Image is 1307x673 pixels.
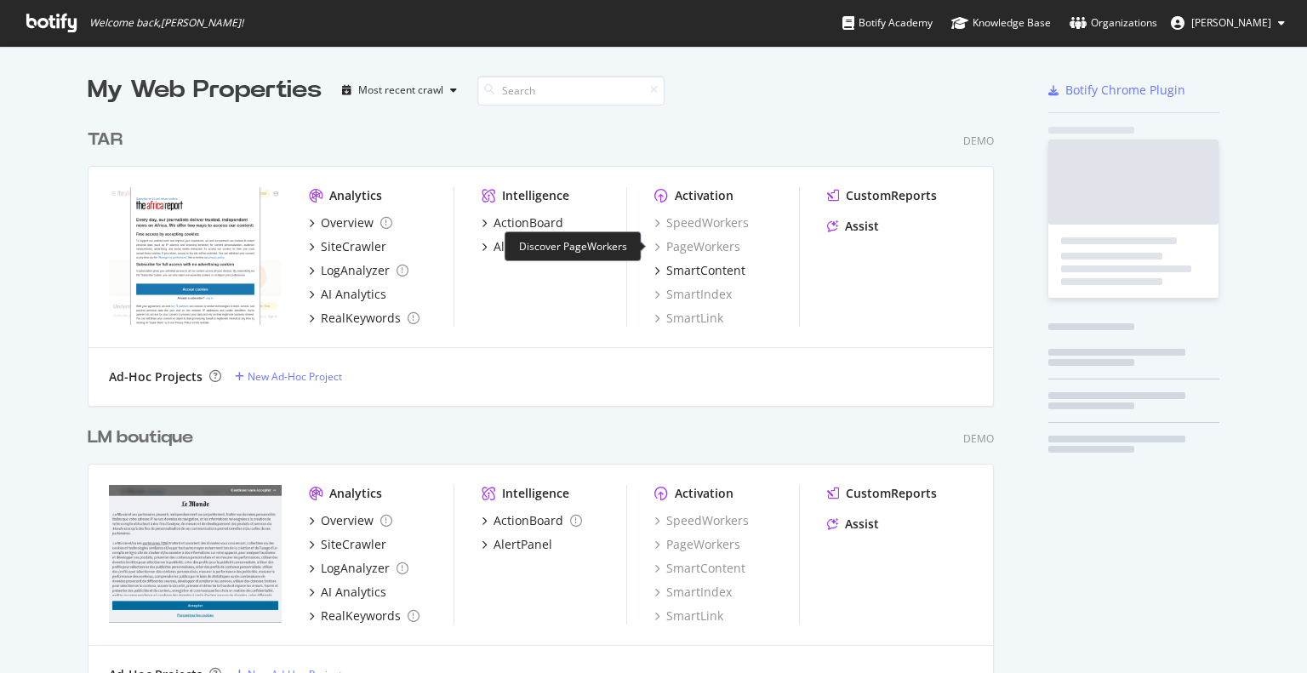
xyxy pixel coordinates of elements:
div: RealKeywords [321,607,401,625]
a: TAR [88,128,129,152]
a: SmartLink [654,310,723,327]
div: Assist [845,516,879,533]
a: Assist [827,516,879,533]
div: AI Analytics [321,286,386,303]
div: CustomReports [846,485,937,502]
a: CustomReports [827,187,937,204]
a: SmartContent [654,262,745,279]
div: SiteCrawler [321,536,386,553]
a: SmartIndex [654,286,732,303]
div: Botify Academy [842,14,933,31]
div: TAR [88,128,123,152]
div: RealKeywords [321,310,401,327]
a: PageWorkers [654,238,740,255]
button: [PERSON_NAME] [1157,9,1298,37]
a: AI Analytics [309,286,386,303]
a: CustomReports [827,485,937,502]
a: Assist [827,218,879,235]
div: Intelligence [502,485,569,502]
a: SiteCrawler [309,238,386,255]
div: CustomReports [846,187,937,204]
a: SmartLink [654,607,723,625]
a: Overview [309,214,392,231]
a: LM boutique [88,425,200,450]
a: AI Analytics [309,584,386,601]
div: Intelligence [502,187,569,204]
input: Search [477,76,665,106]
a: SiteCrawler [309,536,386,553]
div: ActionBoard [494,512,563,529]
a: Botify Chrome Plugin [1048,82,1185,99]
div: Overview [321,512,374,529]
div: AI Analytics [321,584,386,601]
a: New Ad-Hoc Project [235,369,342,384]
div: Botify Chrome Plugin [1065,82,1185,99]
div: LM boutique [88,425,193,450]
div: Analytics [329,187,382,204]
a: Overview [309,512,392,529]
img: - JA [109,485,282,623]
div: ActionBoard [494,214,563,231]
div: Activation [675,187,733,204]
a: SpeedWorkers [654,214,749,231]
a: PageWorkers [654,536,740,553]
a: RealKeywords [309,310,419,327]
a: LogAnalyzer [309,262,408,279]
div: Ad-Hoc Projects [109,368,203,385]
div: Activation [675,485,733,502]
button: Most recent crawl [335,77,464,104]
div: Knowledge Base [951,14,1051,31]
div: Organizations [1070,14,1157,31]
a: AlertPanel [482,536,552,553]
span: Welcome back, [PERSON_NAME] ! [89,16,243,30]
div: Assist [845,218,879,235]
div: LogAnalyzer [321,560,390,577]
div: AlertPanel [494,536,552,553]
div: Discover PageWorkers [505,231,642,261]
a: ActionBoard [482,512,582,529]
a: AlertPanel [482,238,552,255]
div: LogAnalyzer [321,262,390,279]
div: New Ad-Hoc Project [248,369,342,384]
div: Demo [963,134,994,148]
a: SmartIndex [654,584,732,601]
div: My Web Properties [88,73,322,107]
a: RealKeywords [309,607,419,625]
a: SmartContent [654,560,745,577]
div: AlertPanel [494,238,552,255]
a: LogAnalyzer [309,560,408,577]
a: SpeedWorkers [654,512,749,529]
div: Analytics [329,485,382,502]
div: SiteCrawler [321,238,386,255]
div: SmartContent [666,262,745,279]
div: Overview [321,214,374,231]
div: Demo [963,431,994,446]
a: ActionBoard [482,214,563,231]
div: Most recent crawl [358,85,443,95]
span: frederic Devigne [1191,15,1271,30]
img: Project Slot2 [109,187,282,325]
